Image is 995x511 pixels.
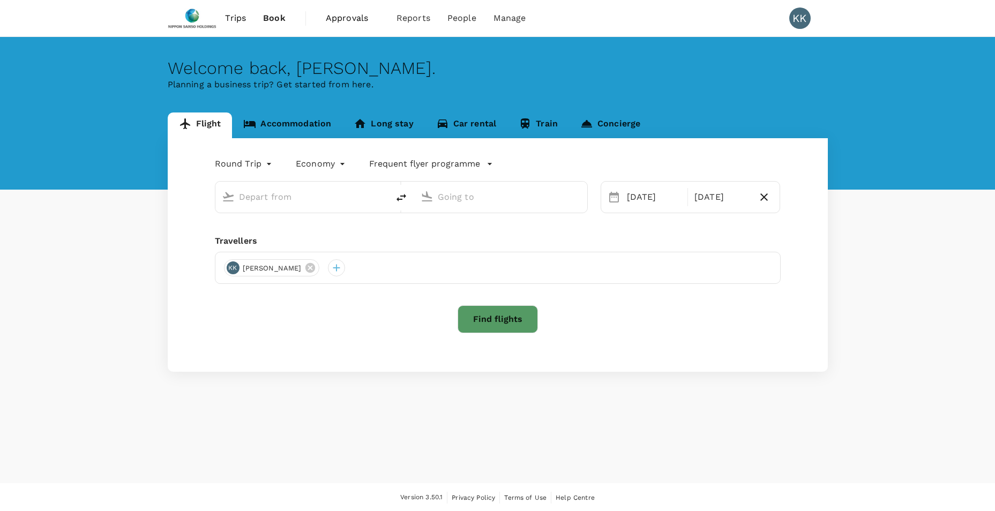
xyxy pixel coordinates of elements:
[227,261,240,274] div: KK
[326,12,379,25] span: Approvals
[369,157,493,170] button: Frequent flyer programme
[507,112,569,138] a: Train
[215,235,781,247] div: Travellers
[569,112,652,138] a: Concierge
[236,263,308,274] span: [PERSON_NAME]
[504,494,547,501] span: Terms of Use
[690,186,753,208] div: [DATE]
[623,186,685,208] div: [DATE]
[556,492,595,504] a: Help Centre
[381,196,383,198] button: Open
[369,157,480,170] p: Frequent flyer programme
[168,112,233,138] a: Flight
[789,7,811,29] div: KK
[168,6,217,30] img: Nippon Sanso Holdings Singapore Pte Ltd
[452,492,495,504] a: Privacy Policy
[388,185,414,211] button: delete
[425,112,508,138] a: Car rental
[215,155,275,172] div: Round Trip
[342,112,424,138] a: Long stay
[452,494,495,501] span: Privacy Policy
[232,112,342,138] a: Accommodation
[168,58,828,78] div: Welcome back , [PERSON_NAME] .
[225,12,246,25] span: Trips
[396,12,430,25] span: Reports
[296,155,348,172] div: Economy
[239,189,366,205] input: Depart from
[438,189,565,205] input: Going to
[168,78,828,91] p: Planning a business trip? Get started from here.
[556,494,595,501] span: Help Centre
[493,12,526,25] span: Manage
[400,492,443,503] span: Version 3.50.1
[447,12,476,25] span: People
[224,259,320,276] div: KK[PERSON_NAME]
[580,196,582,198] button: Open
[504,492,547,504] a: Terms of Use
[458,305,538,333] button: Find flights
[263,12,286,25] span: Book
